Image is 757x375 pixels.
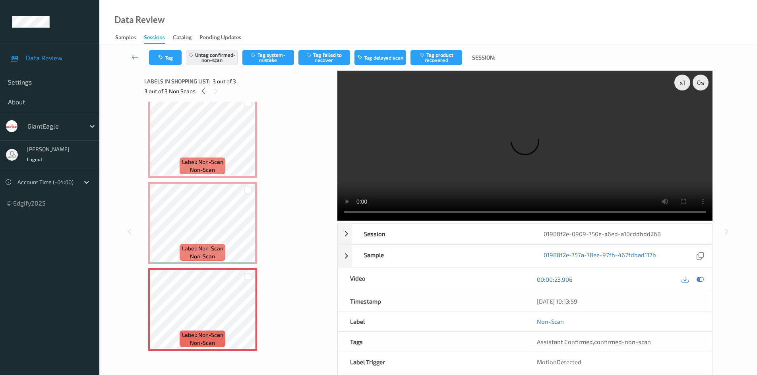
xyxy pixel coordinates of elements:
[537,317,564,325] a: Non-Scan
[173,32,199,43] a: Catalog
[182,158,223,166] span: Label: Non-Scan
[338,332,525,352] div: Tags
[537,338,593,345] span: Assistant Confirmed
[544,251,656,262] a: 01988f2e-757a-78ee-97fb-467fdbad117b
[182,331,223,339] span: Label: Non-Scan
[213,77,236,85] span: 3 out of 3
[352,224,532,244] div: Session
[674,75,690,90] div: x 1
[338,244,712,268] div: Sample01988f2e-757a-78ee-97fb-467fdbad117b
[537,275,573,283] a: 00:00:23.906
[352,245,532,267] div: Sample
[338,223,712,244] div: Session01988f2e-0909-750e-a6ed-a10cddbdd268
[338,312,525,331] div: Label
[173,33,192,43] div: Catalog
[298,50,350,65] button: Tag failed to recover
[190,339,215,347] span: non-scan
[338,352,525,372] div: Label Trigger
[190,166,215,174] span: non-scan
[144,32,173,44] a: Sessions
[693,75,709,90] div: 0 s
[537,338,651,345] span: ,
[144,77,210,85] span: Labels in shopping list:
[338,291,525,311] div: Timestamp
[199,32,249,43] a: Pending Updates
[115,33,136,43] div: Samples
[525,352,712,372] div: MotionDetected
[115,32,144,43] a: Samples
[186,50,238,65] button: Untag confirmed-non-scan
[410,50,462,65] button: Tag product recovered
[182,244,223,252] span: Label: Non-Scan
[338,268,525,291] div: Video
[594,338,651,345] span: confirmed-non-scan
[190,252,215,260] span: non-scan
[532,224,711,244] div: 01988f2e-0909-750e-a6ed-a10cddbdd268
[242,50,294,65] button: Tag system-mistake
[149,50,182,65] button: Tag
[144,33,165,44] div: Sessions
[144,86,332,96] div: 3 out of 3 Non Scans
[354,50,406,65] button: Tag delayed scan
[199,33,241,43] div: Pending Updates
[537,297,700,305] div: [DATE] 10:13:59
[114,16,165,24] div: Data Review
[472,54,495,62] span: Session:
